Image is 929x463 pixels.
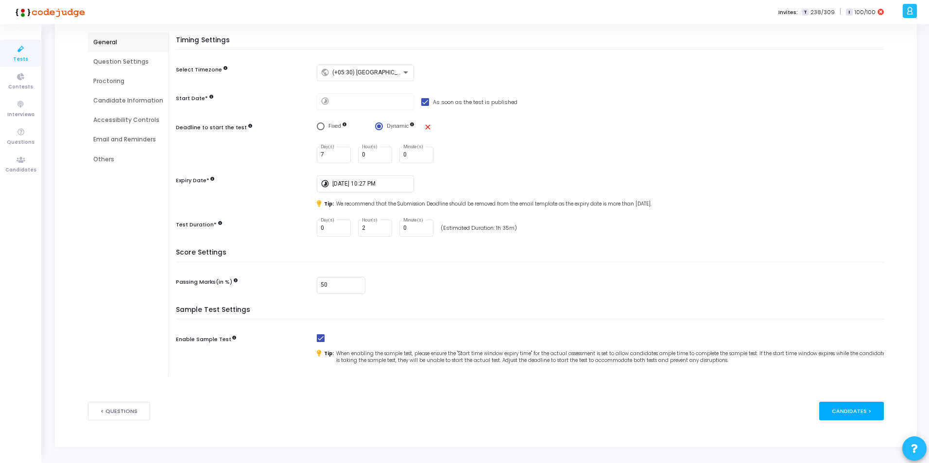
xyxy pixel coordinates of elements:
mat-icon: timelapse [321,96,332,108]
h5: Score Settings [176,249,889,262]
span: Fixed [328,123,341,129]
mat-icon: close [424,123,432,131]
div: Email and Reminders [93,135,163,144]
div: Others [93,155,163,164]
label: Start Date* [176,94,208,103]
span: T [802,9,808,16]
span: Interviews [7,111,34,119]
strong: Tip: [324,201,334,208]
mat-radio-group: Select confirmation [317,122,414,131]
span: 238/309 [810,8,835,17]
span: (+05:30) [GEOGRAPHIC_DATA]/[GEOGRAPHIC_DATA] [332,69,472,76]
h5: Timing Settings [176,36,889,50]
span: I [846,9,852,16]
h5: Sample Test Settings [176,306,889,320]
span: As soon as the test is published [433,96,517,108]
div: (Estimated Duration: 1h 35m) [441,224,517,232]
div: We recommend that the Submission Deadline should be removed from the email template as the expiry... [317,201,889,208]
span: Questions [7,138,34,147]
div: Question Settings [93,57,163,66]
span: 100/100 [855,8,876,17]
mat-icon: public [321,68,332,79]
label: Select Timezone [176,66,222,74]
mat-icon: timelapse [321,179,332,190]
span: Tests [13,55,28,64]
div: Candidate Information [93,96,163,105]
span: Candidates [5,166,36,174]
span: Contests [8,83,33,91]
div: When enabling the sample test, please ensure the "Start time window expiry time" for the actual a... [317,350,889,365]
label: Passing Marks(in %) [176,278,232,286]
img: logo [12,2,85,22]
label: Invites: [778,8,798,17]
label: Test Duration* [176,221,217,229]
strong: Tip: [324,350,334,358]
span: | [840,7,841,17]
span: Dynamic [387,123,409,129]
label: Deadline to start the test [176,123,247,132]
div: Accessibility Controls [93,116,163,124]
button: < Questions [88,402,150,420]
div: Candidates > [819,402,884,420]
div: General [93,38,163,47]
label: Expiry Date* [176,176,214,185]
label: Enable Sample Test [176,335,236,343]
div: Proctoring [93,77,163,86]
